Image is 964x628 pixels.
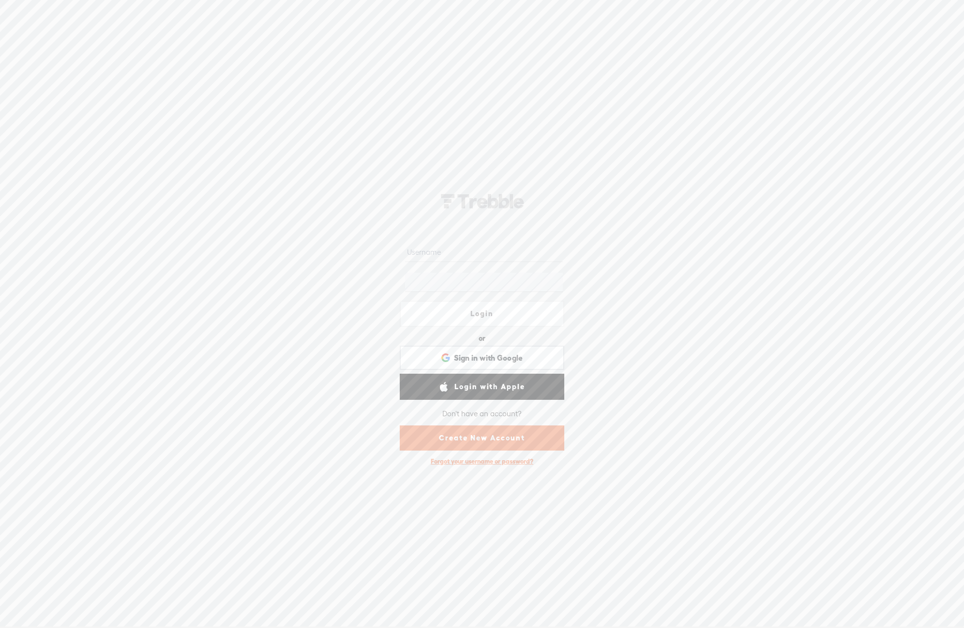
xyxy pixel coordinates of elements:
div: Forgot your username or password? [426,453,538,470]
span: Sign in with Google [454,353,523,363]
div: Sign in with Google [400,346,564,370]
a: Login with Apple [400,374,564,400]
input: Username [405,243,562,262]
div: Don't have an account? [442,403,522,424]
a: Create New Account [400,425,564,451]
a: Login [400,301,564,327]
div: or [479,331,485,346]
